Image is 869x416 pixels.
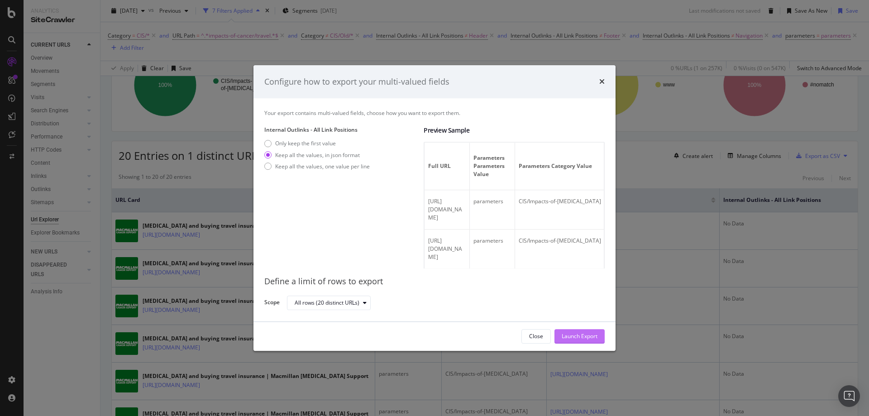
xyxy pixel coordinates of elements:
[264,140,370,148] div: Only keep the first value
[554,329,605,344] button: Launch Export
[428,163,463,171] span: Full URL
[515,191,605,230] td: CIS/Impacts-of-[MEDICAL_DATA]
[275,140,336,148] div: Only keep the first value
[264,109,605,117] div: Your export contains multi-valued fields, choose how you want to export them.
[264,126,416,134] label: Internal Outlinks - All Link Positions
[253,65,616,351] div: modal
[470,230,515,269] td: parameters
[264,298,280,308] label: Scope
[428,198,462,222] span: https://www.macmillan.org.uk/cancer-information-and-support/impacts-of-cancer/travel/buying-trave...
[424,126,605,135] div: Preview Sample
[838,385,860,407] div: Open Intercom Messenger
[295,300,359,306] div: All rows (20 distinct URLs)
[287,296,371,310] button: All rows (20 distinct URLs)
[275,163,370,170] div: Keep all the values, one value per line
[562,333,597,340] div: Launch Export
[529,333,543,340] div: Close
[470,191,515,230] td: parameters
[515,230,605,269] td: CIS/Impacts-of-[MEDICAL_DATA]
[264,151,370,159] div: Keep all the values, in json format
[473,154,509,179] span: parameters Parameters Value
[264,76,449,88] div: Configure how to export your multi-valued fields
[599,76,605,88] div: times
[519,163,599,171] span: parameters Category Value
[275,151,360,159] div: Keep all the values, in json format
[264,276,605,288] div: Define a limit of rows to export
[521,329,551,344] button: Close
[428,237,462,261] span: https://www.macmillan.org.uk/cancer-information-and-support/impacts-of-cancer/travel/buying-trave...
